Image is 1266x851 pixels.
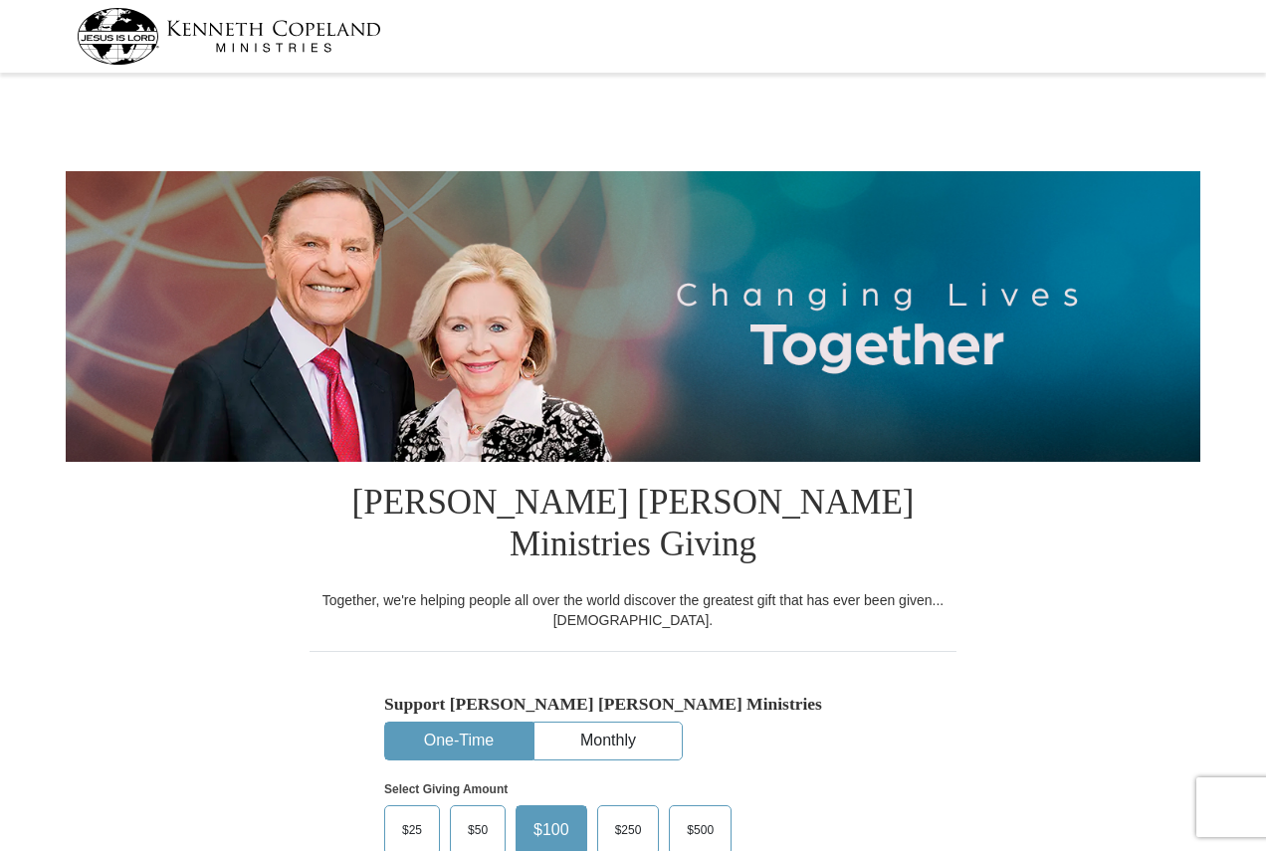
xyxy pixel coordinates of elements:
[310,590,956,630] div: Together, we're helping people all over the world discover the greatest gift that has ever been g...
[384,782,508,796] strong: Select Giving Amount
[384,694,882,715] h5: Support [PERSON_NAME] [PERSON_NAME] Ministries
[392,815,432,845] span: $25
[310,462,956,590] h1: [PERSON_NAME] [PERSON_NAME] Ministries Giving
[605,815,652,845] span: $250
[534,723,682,759] button: Monthly
[458,815,498,845] span: $50
[385,723,532,759] button: One-Time
[677,815,724,845] span: $500
[524,815,579,845] span: $100
[77,8,381,65] img: kcm-header-logo.svg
